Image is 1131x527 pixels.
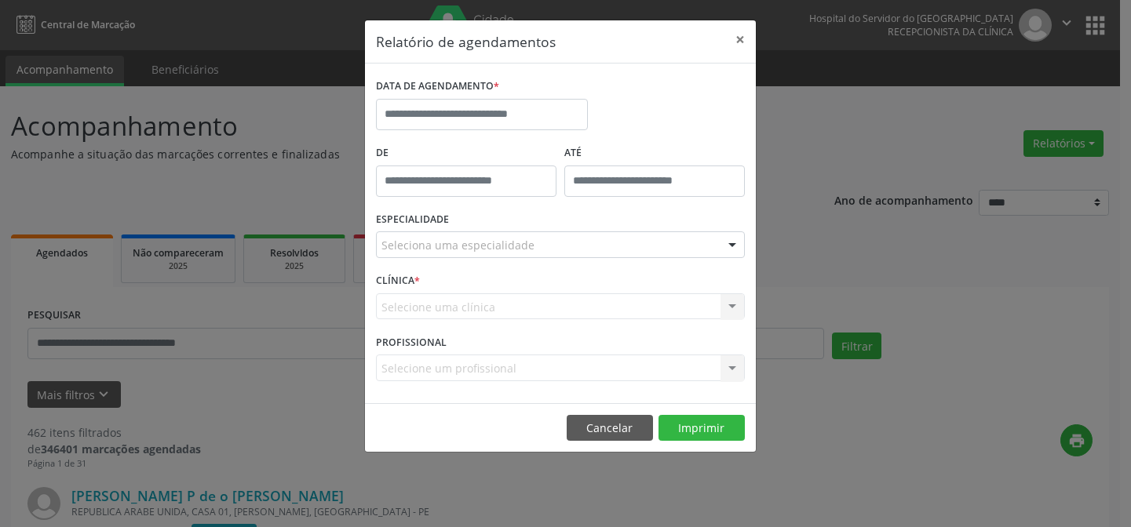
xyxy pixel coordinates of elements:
label: De [376,141,556,165]
button: Cancelar [567,415,653,442]
label: PROFISSIONAL [376,330,447,354]
span: Seleciona uma especialidade [381,237,534,253]
button: Imprimir [659,415,745,442]
label: DATA DE AGENDAMENTO [376,75,499,99]
label: CLÍNICA [376,269,420,293]
label: ESPECIALIDADE [376,208,449,232]
label: ATÉ [564,141,745,165]
button: Close [724,20,756,59]
h5: Relatório de agendamentos [376,31,556,52]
